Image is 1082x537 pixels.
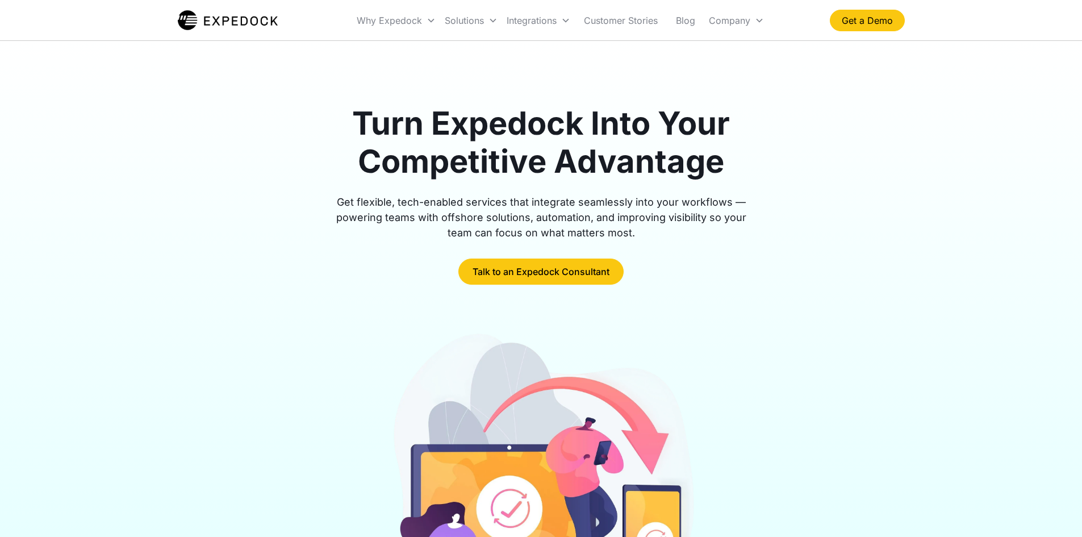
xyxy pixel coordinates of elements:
div: Why Expedock [357,15,422,26]
a: Talk to an Expedock Consultant [458,259,624,285]
img: Expedock Logo [178,9,278,32]
a: Customer Stories [575,1,667,40]
div: Integrations [507,15,557,26]
div: Get flexible, tech-enabled services that integrate seamlessly into your workflows — powering team... [323,194,759,240]
div: Solutions [445,15,484,26]
div: Company [709,15,750,26]
h1: Turn Expedock Into Your Competitive Advantage [323,105,759,181]
a: Get a Demo [830,10,905,31]
a: Blog [667,1,704,40]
